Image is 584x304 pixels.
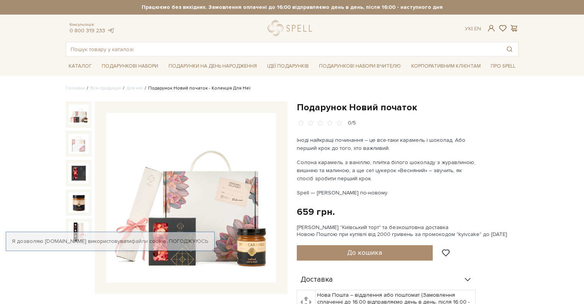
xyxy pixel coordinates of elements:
[501,42,518,56] button: Пошук товару у каталозі
[69,193,89,213] img: Подарунок Новий початок
[465,25,481,32] div: Ук
[408,60,484,72] a: Корпоративним клієнтам
[474,25,481,32] a: En
[66,4,519,11] strong: Працюємо без вихідних. Замовлення оплачені до 16:00 відправляємо день в день, після 16:00 - насту...
[348,120,356,127] div: 0/5
[107,27,115,34] a: telegram
[297,101,519,113] h1: Подарунок Новий початок
[488,60,518,72] a: Про Spell
[316,60,404,73] a: Подарункові набори Вчителю
[69,222,89,242] img: Подарунок Новий початок
[268,20,316,36] a: logo
[106,113,276,283] img: Подарунок Новий початок
[126,85,143,91] a: Для неї
[169,238,208,245] a: Погоджуюсь
[297,189,477,197] p: Spell — [PERSON_NAME] по-новому.
[297,206,335,218] div: 659 грн.
[66,85,85,91] a: Головна
[131,238,166,244] a: файли cookie
[165,60,260,72] a: Подарунки на День народження
[297,245,433,261] button: До кошика
[66,60,95,72] a: Каталог
[143,85,250,92] li: Подарунок Новий початок - Колекція Для Неї
[297,224,519,238] div: [PERSON_NAME] "Київський торт" та безкоштовна доставка Новою Поштою при купівлі від 2000 гривень ...
[6,238,214,245] div: Я дозволяю [DOMAIN_NAME] використовувати
[297,158,477,183] p: Солона карамель з ваніллю, плитка білого шоколаду з журавлиною, вишнею та малиною, а ще сет цукер...
[264,60,312,72] a: Ідеї подарунків
[69,27,105,34] a: 0 800 319 233
[69,105,89,125] img: Подарунок Новий початок
[99,60,161,72] a: Подарункові набори
[301,276,333,283] span: Доставка
[69,163,89,183] img: Подарунок Новий початок
[347,248,382,257] span: До кошика
[69,22,115,27] span: Консультація:
[472,25,473,32] span: |
[90,85,121,91] a: Вся продукція
[69,134,89,154] img: Подарунок Новий початок
[66,42,501,56] input: Пошук товару у каталозі
[297,136,477,152] p: Іноді найкращі починання – це все-таки карамель і шоколад. Або перший крок до того, хто важливий.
